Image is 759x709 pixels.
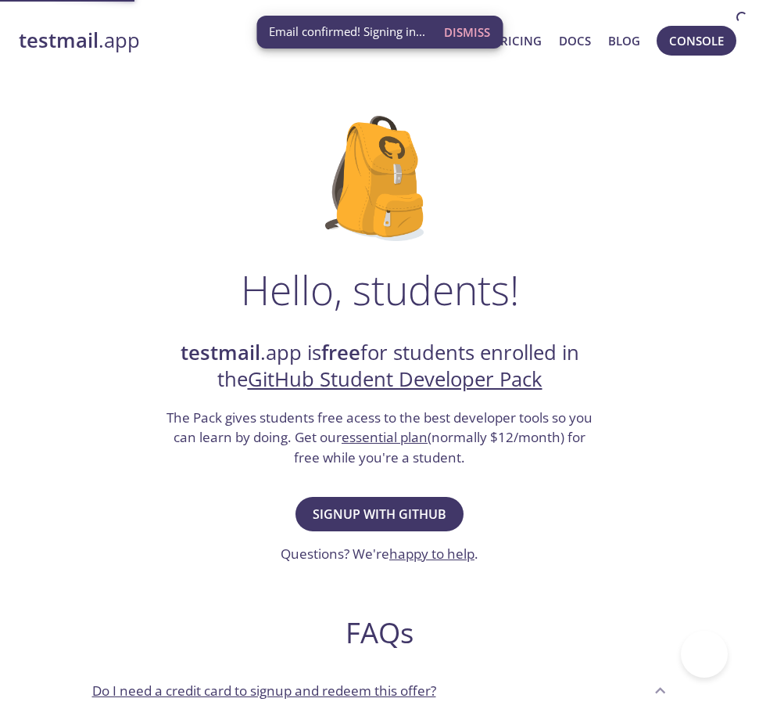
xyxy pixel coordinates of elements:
h3: Questions? We're . [281,544,478,564]
strong: testmail [181,339,260,366]
a: GitHub Student Developer Pack [248,365,542,393]
a: Pricing [493,31,542,51]
a: Blog [608,31,640,51]
iframe: Help Scout Beacon - Open [681,631,728,678]
p: Do I need a credit card to signup and redeem this offer? [92,681,436,701]
span: Console [669,31,724,51]
a: happy to help [389,545,474,563]
button: Console [657,26,736,56]
a: Docs [559,31,591,51]
span: Dismiss [444,22,490,42]
span: Email confirmed! Signing in... [269,23,425,40]
a: testmail.app [19,27,408,54]
strong: free [321,339,360,366]
h2: FAQs [80,615,680,650]
h1: Hello, students! [241,266,519,313]
a: essential plan [342,428,428,446]
button: Signup with GitHub [295,497,464,531]
h3: The Pack gives students free acess to the best developer tools so you can learn by doing. Get our... [165,408,595,468]
strong: testmail [19,27,98,54]
span: Signup with GitHub [313,503,446,525]
button: Dismiss [438,17,496,47]
img: github-student-backpack.png [325,116,434,241]
h2: .app is for students enrolled in the [165,340,595,394]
